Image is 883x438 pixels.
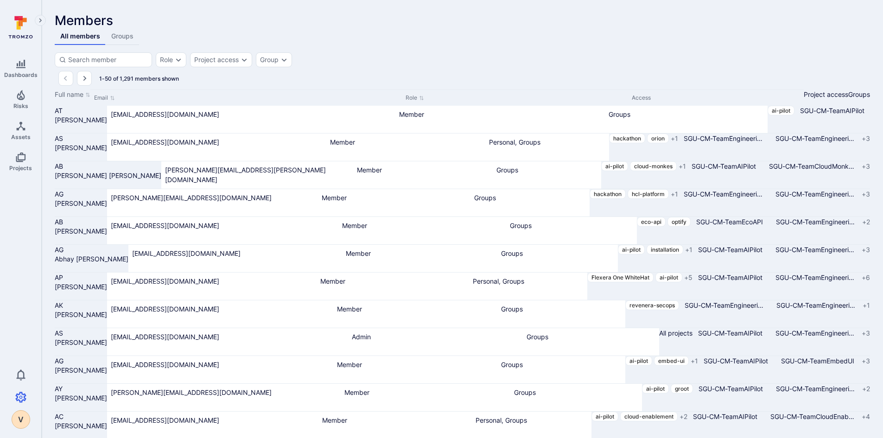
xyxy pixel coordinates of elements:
[772,107,790,114] span: ai-pilot
[692,245,768,254] a: SGU-CM-TeamAIPilot
[685,245,692,254] span: + 1
[848,89,870,99] div: Groups
[771,300,861,310] a: SGU-CM-TeamEngineeringNoServiceAccounts
[55,273,107,300] div: Cell for Full name
[55,106,107,133] div: Cell for Full name
[651,135,665,142] span: orion
[493,161,601,189] div: Cell for Access
[804,89,848,99] div: Project access
[55,199,107,208] span: [PERSON_NAME]
[107,217,338,244] div: Cell for Email
[763,162,860,170] span: SGU-CM-TeamCloudMonk …
[693,385,769,393] span: SGU-CM-TeamAIPilot
[260,56,279,63] button: Group
[352,333,371,341] span: Admin
[470,189,590,216] div: Cell for Access
[55,394,107,403] span: [PERSON_NAME]
[55,300,107,328] div: Cell for Full name
[55,300,107,319] a: AK[PERSON_NAME]
[647,245,683,254] a: installation
[654,356,689,366] a: embed-ui
[353,161,493,189] div: Cell for Role
[770,273,860,282] a: SGU-CM-TeamEngineering
[863,301,870,310] span: + 1
[687,412,763,421] a: SGU-CM-TeamAIPilot
[55,328,107,347] a: AS[PERSON_NAME]
[37,17,44,25] i: Expand navigation menu
[344,388,369,396] span: Member
[55,227,107,236] span: [PERSON_NAME]
[55,421,107,431] span: [PERSON_NAME]
[510,384,642,411] div: Cell for Access
[609,133,678,161] div: Cell for Project access
[637,217,691,244] div: Cell for Project access
[770,384,860,394] a: SGU-CM-TeamEngineering
[634,163,673,170] span: cloud-monkes
[625,356,698,383] div: Cell for Project access
[671,190,678,199] span: + 1
[671,134,678,143] span: + 1
[862,356,870,366] span: + 3
[698,356,774,366] a: SGU-CM-TeamAIPilot
[692,245,870,272] div: Cell for Groups
[618,245,645,254] a: ai-pilot
[770,329,860,337] span: SGU-CM-TeamEngineeri …
[55,171,161,180] span: [PERSON_NAME] [PERSON_NAME]
[111,276,219,286] a: [EMAIL_ADDRESS][DOMAIN_NAME]
[601,161,628,171] a: ai-pilot
[684,273,692,282] span: + 5
[590,189,678,216] div: Cell for Project access
[11,133,31,140] span: Assets
[675,385,689,392] span: groot
[609,109,764,119] div: Groups
[337,305,362,313] span: Member
[692,246,768,254] span: SGU-CM-TeamAIPilot
[594,190,622,197] span: hackathon
[692,328,870,355] div: Cell for Groups
[348,328,523,355] div: Cell for Role
[9,165,32,171] span: Projects
[765,412,860,421] a: SGU-CM-TeamCloudEnablement
[601,161,686,189] div: Cell for Project access
[672,218,686,225] span: optify
[241,56,248,63] button: Expand dropdown
[692,329,768,337] span: SGU-CM-TeamAIPilot
[765,413,860,420] span: SGU-CM-TeamCloudEnab …
[107,106,395,133] div: Cell for Email
[55,90,90,100] button: Sort by Full name
[678,133,768,143] a: SGU-CM-TeamEngineering
[55,356,107,366] div: Abhinay Gupta
[111,137,219,147] a: [EMAIL_ADDRESS][DOMAIN_NAME]
[506,217,637,244] div: Cell for Access
[106,28,139,45] a: Groups
[55,28,106,45] a: All members
[55,300,107,310] div: Abhinav Kalidasan
[489,137,605,147] div: Personal, Groups
[596,413,614,420] span: ai-pilot
[678,189,768,199] a: SGU-CM-TeamEngineering
[770,189,860,199] a: SGU-CM-TeamEngineeringNoServiceAccounts
[55,133,107,143] div: Aamer Sharif
[770,246,860,254] span: SGU-CM-TeamEngineeri …
[862,162,870,171] span: + 3
[55,161,161,171] div: Aashna Bhoomika
[99,75,179,82] span: 1-50 of 1,291 members shown
[510,221,633,230] div: Groups
[775,357,860,365] span: SGU-CM-TeamEmbedUI
[55,384,107,394] div: Abhinay Yadav
[107,328,348,355] div: Cell for Email
[55,106,107,125] a: AT[PERSON_NAME]
[55,245,128,254] div: Abhay Gopal Prabhu
[55,310,107,319] span: [PERSON_NAME]
[342,245,497,272] div: Cell for Role
[68,55,148,64] input: Search member
[55,245,128,264] a: AGAbhay [PERSON_NAME]
[111,360,219,369] a: [EMAIL_ADDRESS][DOMAIN_NAME]
[646,385,665,392] span: ai-pilot
[94,94,115,102] button: Sort by Email
[165,165,349,184] a: [PERSON_NAME][EMAIL_ADDRESS][PERSON_NAME][DOMAIN_NAME]
[671,384,693,394] a: groot
[692,273,768,282] a: SGU-CM-TeamAIPilot
[625,300,679,328] div: Cell for Project access
[497,356,625,383] div: Cell for Access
